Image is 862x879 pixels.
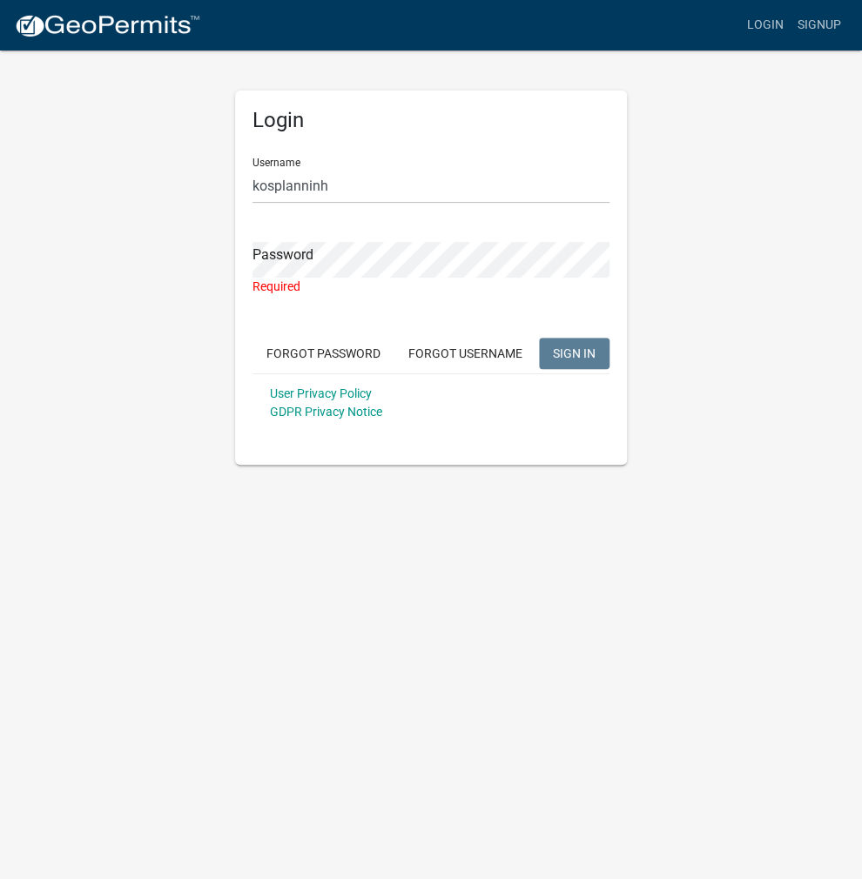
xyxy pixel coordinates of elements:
button: Forgot Password [253,338,394,369]
a: User Privacy Policy [270,386,372,400]
button: SIGN IN [539,338,609,369]
button: Forgot Username [394,338,536,369]
h5: Login [253,108,609,133]
a: GDPR Privacy Notice [270,405,382,419]
a: Login [740,9,791,42]
div: Required [253,278,609,296]
a: Signup [791,9,848,42]
span: SIGN IN [553,346,596,359]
